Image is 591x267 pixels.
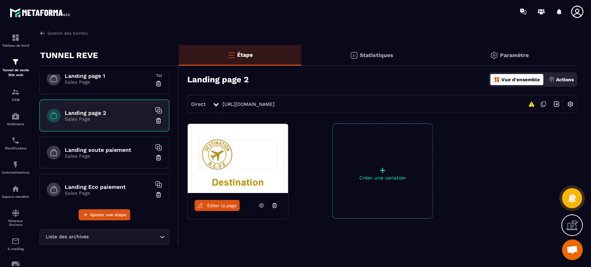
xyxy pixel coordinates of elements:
img: email [11,237,20,245]
p: Sales Page [65,153,151,159]
p: Vue d'ensemble [501,77,540,82]
button: Ajouter une étape [79,209,130,220]
h3: Landing page 2 [187,75,249,84]
a: schedulerschedulerPlanificateur [2,131,29,155]
p: Sales Page [65,190,151,196]
h6: Landing Eco paiement [65,184,151,190]
a: emailemailE-mailing [2,232,29,256]
span: Éditer la page [207,203,237,208]
a: automationsautomationsWebinaire [2,107,29,131]
a: social-networksocial-networkRéseaux Sociaux [2,204,29,232]
p: Webinaire [2,122,29,126]
span: Liste des archives [44,233,90,241]
img: formation [11,88,20,96]
div: Ouvrir le chat [562,239,583,260]
p: E-mailing [2,247,29,251]
p: Sales Page [65,79,151,85]
a: formationformationCRM [2,83,29,107]
h6: Landing soute paiement [65,147,151,153]
img: formation [11,58,20,66]
img: social-network [11,209,20,217]
p: Réseaux Sociaux [2,219,29,227]
p: Espace membre [2,195,29,199]
input: Search for option [90,233,158,241]
a: automationsautomationsAutomatisations [2,155,29,179]
p: TUNNEL REVE [40,48,98,62]
img: trash [155,191,162,198]
img: logo [10,6,72,19]
a: formationformationTunnel de vente Site web [2,53,29,83]
a: automationsautomationsEspace membre [2,179,29,204]
p: Planificateur [2,146,29,150]
img: arrow [39,30,46,36]
p: Statistiques [360,52,393,58]
p: Automatisations [2,171,29,174]
img: setting-w.858f3a88.svg [564,98,577,111]
img: formation [11,34,20,42]
img: arrow-next.bcc2205e.svg [550,98,563,111]
p: Tableau de bord [2,44,29,47]
h6: Landing page 2 [65,110,151,116]
img: image [188,124,288,193]
img: actions.d6e523a2.png [548,76,555,83]
img: dashboard-orange.40269519.svg [494,76,500,83]
img: trash [155,117,162,124]
span: Ajouter une étape [90,211,126,218]
p: CRM [2,98,29,102]
img: setting-gr.5f69749f.svg [490,51,498,59]
p: Sales Page [65,116,151,122]
img: trash [155,154,162,161]
img: bars-o.4a397970.svg [227,51,235,59]
a: Éditer la page [195,200,240,211]
p: Étape [237,52,253,58]
img: stats.20deebd0.svg [350,51,358,59]
img: trash [155,80,162,87]
img: automations [11,160,20,169]
img: automations [11,112,20,120]
p: + [333,165,432,175]
a: formationformationTableau de bord [2,28,29,53]
p: Tunnel de vente Site web [2,68,29,77]
p: Créer une variation [333,175,432,181]
a: Gestion des tunnels [39,30,88,36]
img: scheduler [11,136,20,145]
div: Search for option [39,229,169,245]
a: [URL][DOMAIN_NAME] [223,101,275,107]
h6: Landing page 1 [65,73,151,79]
img: automations [11,185,20,193]
span: Direct [191,101,206,107]
p: Paramètre [500,52,529,58]
p: Actions [556,77,574,82]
